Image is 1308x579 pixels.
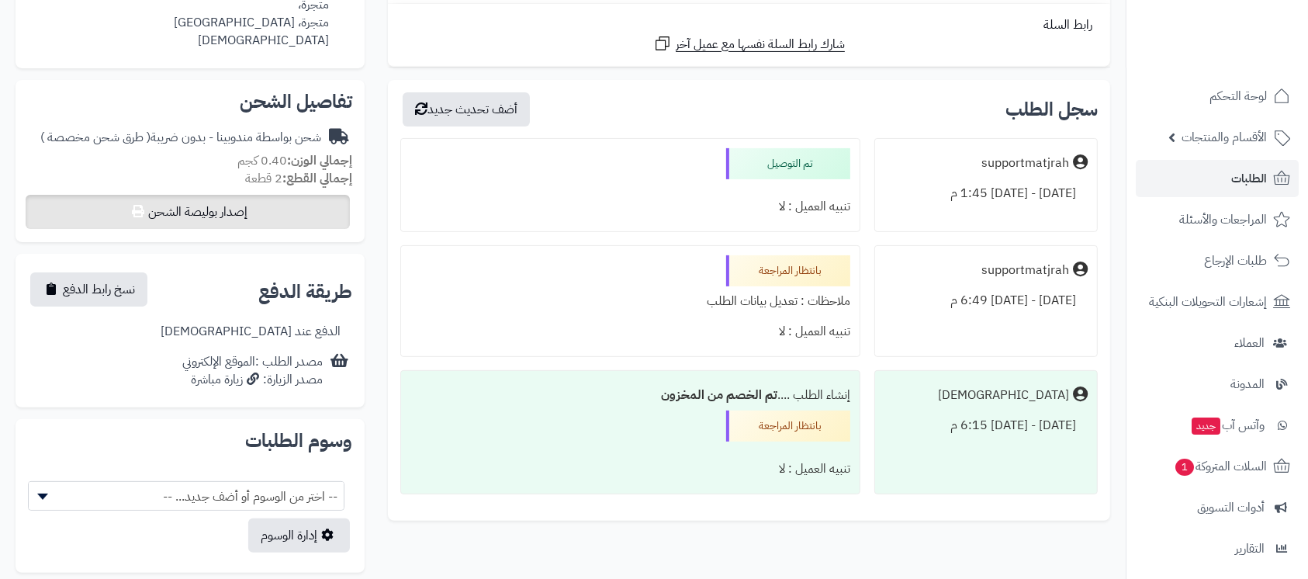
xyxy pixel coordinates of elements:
[981,262,1069,279] div: supportmatjrah
[1190,414,1265,436] span: وآتس آب
[410,192,850,222] div: تنبيه العميل : لا
[161,323,341,341] div: الدفع عند [DEMOGRAPHIC_DATA]
[1136,78,1299,115] a: لوحة التحكم
[1234,332,1265,354] span: العملاء
[1149,291,1267,313] span: إشعارات التحويلات البنكية
[981,154,1069,172] div: supportmatjrah
[26,195,350,229] button: إصدار بوليصة الشحن
[884,179,1088,209] div: [DATE] - [DATE] 1:45 م
[676,36,845,54] span: شارك رابط السلة نفسها مع عميل آخر
[1175,458,1195,477] span: 1
[410,380,850,411] div: إنشاء الطلب ....
[1136,448,1299,485] a: السلات المتروكة1
[40,129,321,147] div: شحن بواسطة مندوبينا - بدون ضريبة
[410,454,850,484] div: تنبيه العميل : لا
[884,286,1088,316] div: [DATE] - [DATE] 6:49 م
[1230,373,1265,395] span: المدونة
[1197,497,1265,518] span: أدوات التسويق
[1192,418,1220,435] span: جديد
[248,518,350,553] a: إدارة الوسوم
[1179,209,1267,231] span: المراجعات والأسئلة
[237,151,352,170] small: 0.40 كجم
[1182,127,1267,148] span: الأقسام والمنتجات
[1231,168,1267,189] span: الطلبات
[1136,283,1299,321] a: إشعارات التحويلات البنكية
[726,411,850,442] div: بانتظار المراجعة
[1136,407,1299,444] a: وآتس آبجديد
[661,386,777,404] b: تم الخصم من المخزون
[30,272,147,307] button: نسخ رابط الدفع
[394,16,1104,34] div: رابط السلة
[1204,250,1267,272] span: طلبات الإرجاع
[29,482,344,511] span: -- اختر من الوسوم أو أضف جديد... --
[1136,530,1299,567] a: التقارير
[28,92,352,111] h2: تفاصيل الشحن
[726,148,850,179] div: تم التوصيل
[884,411,1088,441] div: [DATE] - [DATE] 6:15 م
[1174,456,1267,477] span: السلات المتروكة
[1235,538,1265,560] span: التقارير
[63,280,135,299] span: نسخ رابط الدفع
[1136,489,1299,526] a: أدوات التسويق
[1005,100,1098,119] h3: سجل الطلب
[28,432,352,450] h2: وسوم الطلبات
[245,169,352,188] small: 2 قطعة
[1136,366,1299,403] a: المدونة
[182,353,323,389] div: مصدر الطلب :الموقع الإلكتروني
[1202,12,1293,44] img: logo-2.png
[653,34,845,54] a: شارك رابط السلة نفسها مع عميل آخر
[258,283,352,301] h2: طريقة الدفع
[403,92,530,127] button: أضف تحديث جديد
[28,481,344,511] span: -- اختر من الوسوم أو أضف جديد... --
[1136,242,1299,279] a: طلبات الإرجاع
[282,169,352,188] strong: إجمالي القطع:
[40,128,151,147] span: ( طرق شحن مخصصة )
[938,387,1069,404] div: [DEMOGRAPHIC_DATA]
[1209,85,1267,107] span: لوحة التحكم
[726,255,850,286] div: بانتظار المراجعة
[182,371,323,389] div: مصدر الزيارة: زيارة مباشرة
[1136,324,1299,362] a: العملاء
[287,151,352,170] strong: إجمالي الوزن:
[410,317,850,347] div: تنبيه العميل : لا
[410,286,850,317] div: ملاحظات : تعديل بيانات الطلب
[1136,201,1299,238] a: المراجعات والأسئلة
[1136,160,1299,197] a: الطلبات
